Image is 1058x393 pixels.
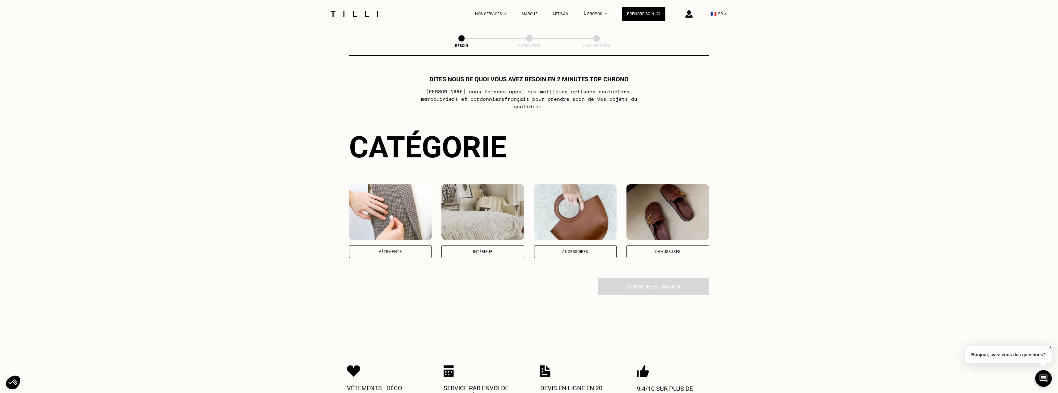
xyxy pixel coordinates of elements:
[429,75,629,83] h1: Dites nous de quoi vous avez besoin en 2 minutes top chrono
[522,12,537,16] a: Marque
[328,11,380,17] img: Logo du service de couturière Tilli
[379,250,402,254] div: Vêtements
[637,365,649,378] img: Icon
[498,44,560,48] div: Estimation
[710,11,717,17] span: 🇫🇷
[349,184,432,240] img: Vêtements
[534,184,617,240] img: Accessoires
[347,365,360,377] img: Icon
[655,250,681,254] div: Chaussures
[473,250,492,254] div: Intérieur
[724,13,727,15] img: menu déroulant
[1047,344,1053,351] button: X
[605,13,607,15] img: Menu déroulant à propos
[441,184,524,240] img: Intérieur
[685,10,693,18] img: icône connexion
[562,250,588,254] div: Accessoires
[349,130,709,164] div: Catégorie
[626,184,709,240] img: Chaussures
[444,365,454,377] img: Icon
[540,365,550,377] img: Icon
[552,12,569,16] a: Artisan
[431,44,492,48] div: Besoin
[622,7,665,21] a: Prendre soin ici
[965,346,1052,363] p: Bonjour, avez-vous des questions?
[504,13,507,15] img: Menu déroulant
[407,88,651,110] p: [PERSON_NAME] nous faisons appel aux meilleurs artisans couturiers , maroquiniers et cordonniers ...
[566,44,627,48] div: Confirmation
